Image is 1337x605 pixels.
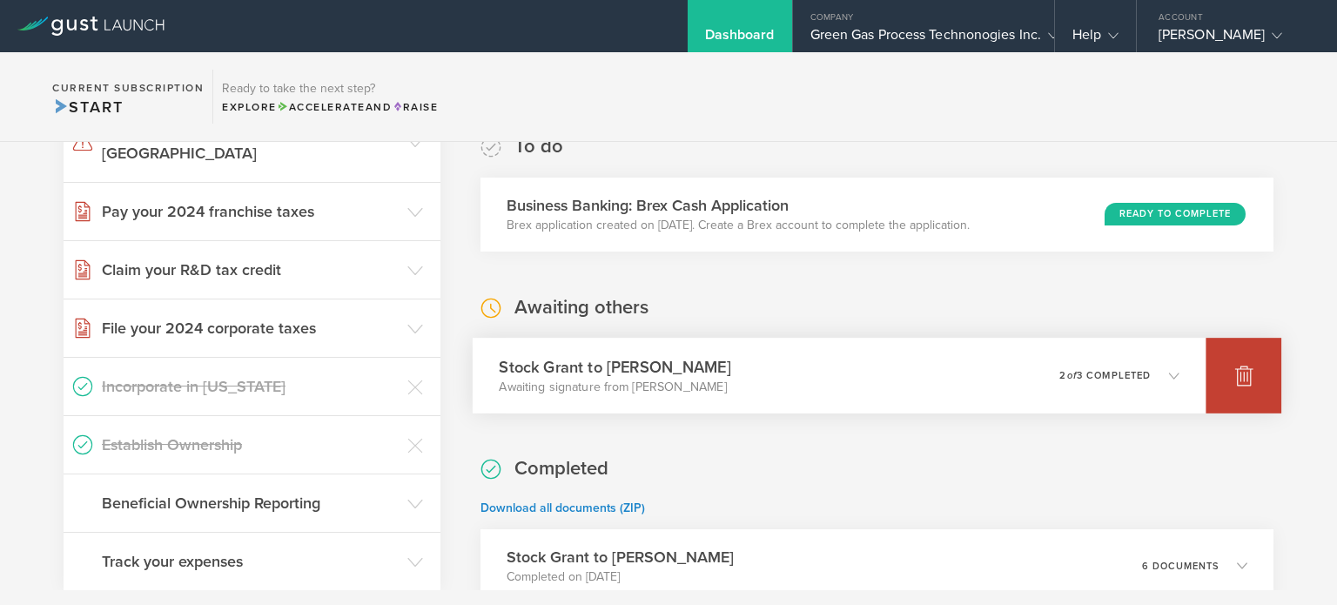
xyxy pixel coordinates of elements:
h2: Current Subscription [52,83,204,93]
h3: Track your expenses [102,550,399,573]
p: 6 documents [1142,561,1219,571]
h2: Completed [514,456,608,481]
span: Raise [392,101,438,113]
div: Green Gas Process Technonogies Inc. [810,26,1037,52]
span: and [277,101,393,113]
h3: Incorporate in [US_STATE] [102,375,399,398]
h3: Business Banking: Brex Cash Application [507,194,970,217]
div: Explore [222,99,438,115]
h3: Stock Grant to [PERSON_NAME] [507,546,734,568]
em: of [1066,369,1076,380]
h2: To do [514,134,563,159]
h3: Beneficial Ownership Reporting [102,492,399,514]
h3: Pay your 2024 franchise taxes [102,200,399,223]
h3: Establish Ownership [102,434,399,456]
div: Business Banking: Brex Cash ApplicationBrex application created on [DATE]. Create a Brex account ... [480,178,1273,252]
div: Ready to take the next step?ExploreAccelerateandRaise [212,70,447,124]
h3: Register your company in [GEOGRAPHIC_DATA] [102,119,399,165]
h2: Awaiting others [514,295,648,320]
iframe: Chat Widget [1250,521,1337,605]
p: 2 3 completed [1059,370,1151,380]
div: Ready to Complete [1105,203,1246,225]
p: Brex application created on [DATE]. Create a Brex account to complete the application. [507,217,970,234]
div: Help [1072,26,1119,52]
div: Dashboard [705,26,775,52]
a: Download all documents (ZIP) [480,501,645,515]
span: Start [52,97,123,117]
div: [PERSON_NAME] [1159,26,1307,52]
h3: Stock Grant to [PERSON_NAME] [499,355,730,379]
p: Awaiting signature from [PERSON_NAME] [499,378,730,395]
span: Accelerate [277,101,366,113]
p: Completed on [DATE] [507,568,734,586]
h3: File your 2024 corporate taxes [102,317,399,339]
h3: Claim your R&D tax credit [102,259,399,281]
h3: Ready to take the next step? [222,83,438,95]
